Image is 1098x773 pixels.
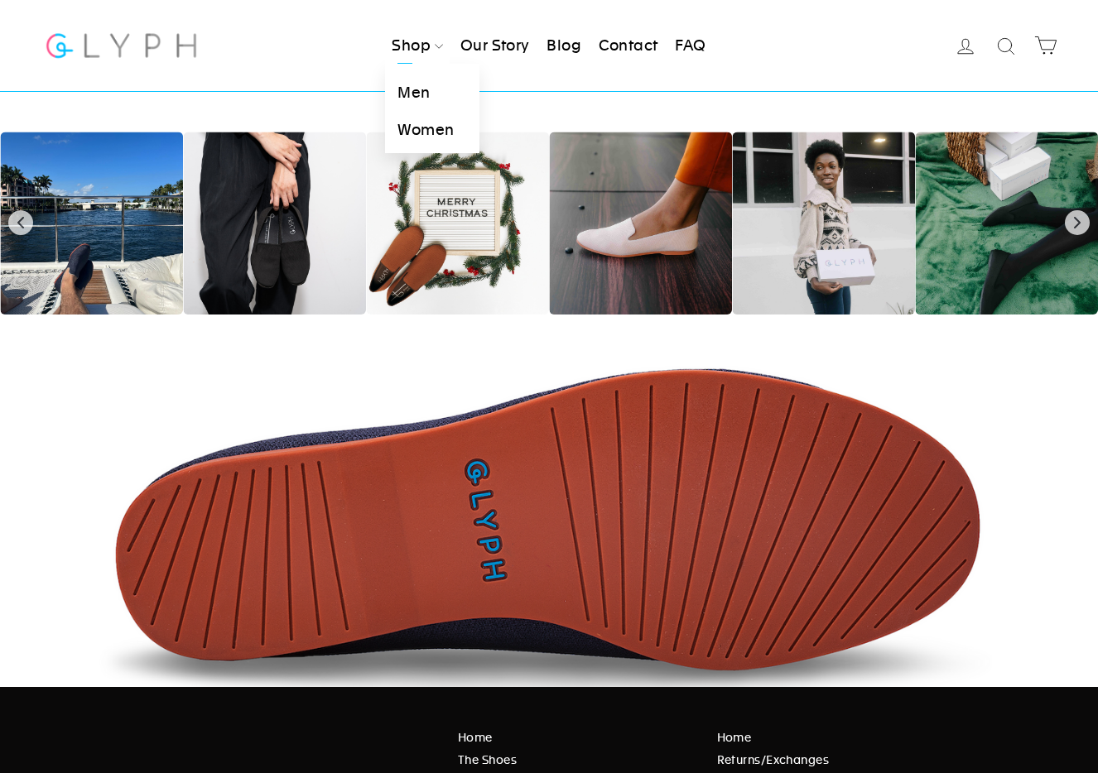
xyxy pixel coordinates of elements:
ul: Primary [385,27,712,64]
a: FAQ [668,27,712,64]
a: Women [385,112,479,149]
button: previous post [8,210,33,235]
a: Home [458,728,692,747]
a: Men [385,74,479,112]
img: Glyph [44,23,199,67]
a: Returns/Exchanges [717,751,1044,769]
a: Home [717,728,1044,747]
iframe: Glyph - Referral program [1076,315,1098,459]
a: Contact [592,27,665,64]
a: The Shoes [458,751,692,769]
a: Our Story [454,27,537,64]
a: Shop [385,27,450,64]
a: Blog [540,27,588,64]
button: next post [1065,210,1090,235]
